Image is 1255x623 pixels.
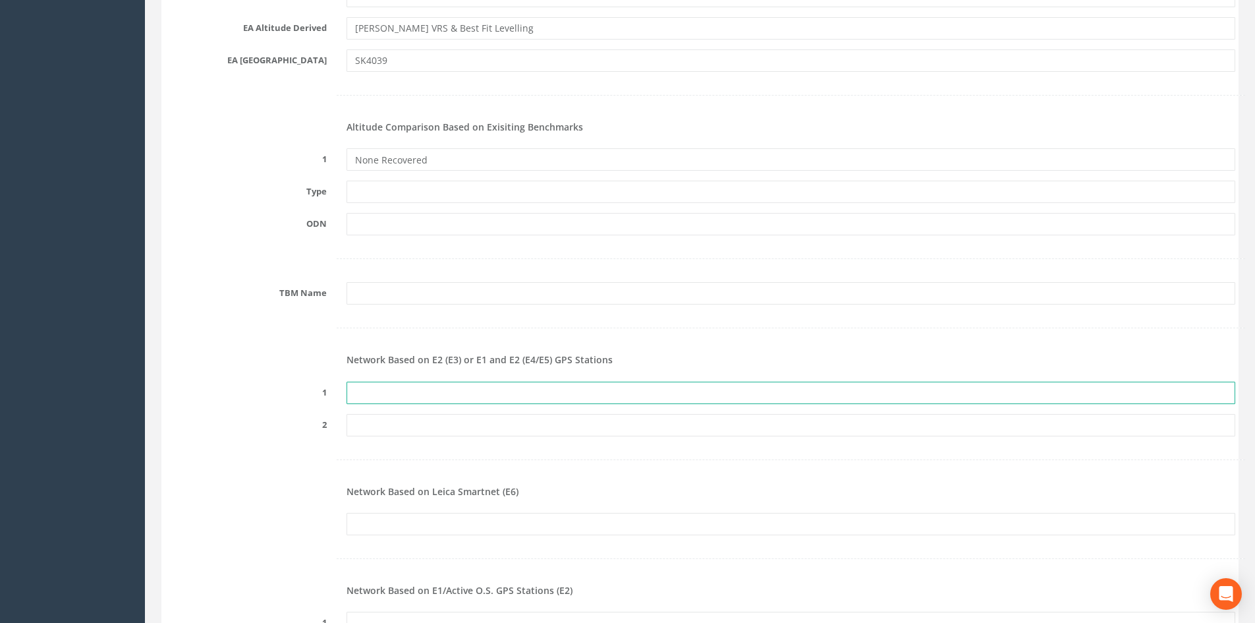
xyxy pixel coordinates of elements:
[155,17,337,34] label: EA Altitude Derived
[155,414,337,431] label: 2
[155,181,337,198] label: Type
[155,282,337,299] label: TBM Name
[347,487,1235,496] h4: Network Based on Leica Smartnet (E6)
[347,355,1235,365] h4: Network Based on E2 (E3) or E1 and E2 (E4/E5) GPS Stations
[347,122,1235,132] h4: Altitude Comparison Based on Exisiting Benchmarks
[155,49,337,67] label: EA [GEOGRAPHIC_DATA]
[155,382,337,399] label: 1
[155,148,337,165] label: 1
[347,585,1235,595] h4: Network Based on E1/Active O.S. GPS Stations (E2)
[155,213,337,230] label: ODN
[1210,578,1242,610] div: Open Intercom Messenger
